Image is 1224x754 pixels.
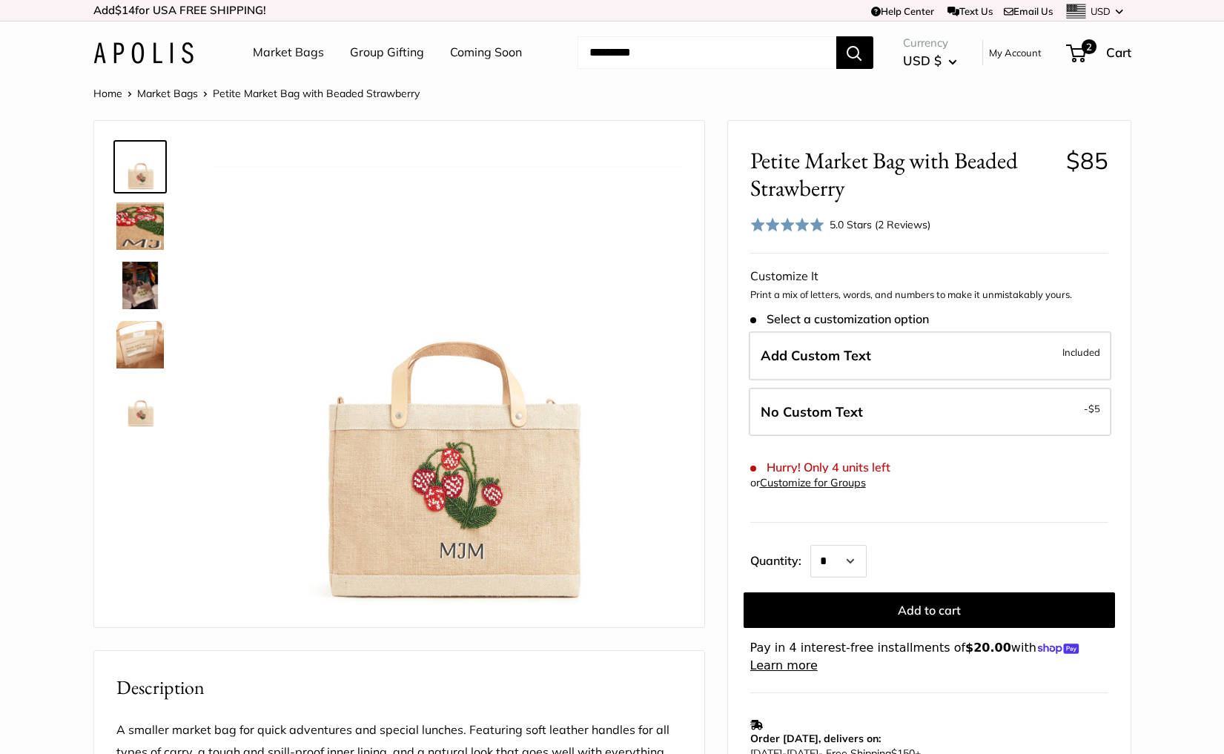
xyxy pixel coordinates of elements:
span: No Custom Text [761,403,863,420]
p: Print a mix of letters, words, and numbers to make it unmistakably yours. [750,288,1108,302]
a: Petite Market Bag with Beaded Strawberry [113,140,167,194]
img: Petite Market Bag with Beaded Strawberry [213,143,682,612]
label: Add Custom Text [749,331,1111,380]
a: Home [93,87,122,100]
button: Add to cart [744,592,1115,628]
span: Add Custom Text [761,347,871,364]
img: Petite Market Bag with Beaded Strawberry [116,202,164,250]
a: Email Us [1004,5,1053,17]
a: Petite Market Bag with Beaded Strawberry [113,259,167,312]
div: 5.0 Stars (2 Reviews) [830,216,930,233]
a: Group Gifting [350,42,424,64]
span: $5 [1088,403,1100,414]
label: Leave Blank [749,388,1111,437]
img: Apolis [93,42,193,64]
button: Search [836,36,873,69]
span: Hurry! Only 4 units left [750,460,890,474]
button: USD $ [903,49,957,73]
img: Petite Market Bag with Beaded Strawberry [116,380,164,428]
a: My Account [989,44,1042,62]
div: 5.0 Stars (2 Reviews) [750,214,931,235]
span: Petite Market Bag with Beaded Strawberry [750,147,1055,202]
a: Petite Market Bag with Beaded Strawberry [113,318,167,371]
img: Petite Market Bag with Beaded Strawberry [116,143,164,191]
span: - [1084,400,1100,417]
span: $85 [1066,146,1108,175]
img: Petite Market Bag with Beaded Strawberry [116,262,164,309]
span: Select a customization option [750,312,929,326]
a: Petite Market Bag with Beaded Strawberry [113,377,167,431]
a: Text Us [947,5,993,17]
a: Market Bags [253,42,324,64]
a: Coming Soon [450,42,522,64]
h2: Description [116,673,682,702]
span: $14 [115,3,135,17]
strong: Order [DATE], delivers on: [750,732,881,745]
span: 2 [1081,39,1096,54]
input: Search... [578,36,836,69]
span: USD $ [903,53,942,68]
nav: Breadcrumb [93,84,420,103]
div: Customize It [750,265,1108,288]
a: Help Center [871,5,934,17]
span: Cart [1106,44,1131,60]
div: or [750,473,866,493]
a: Petite Market Bag with Beaded Strawberry [113,199,167,253]
a: Market Bags [137,87,198,100]
a: Customize for Groups [760,476,866,489]
img: Petite Market Bag with Beaded Strawberry [116,321,164,368]
span: USD [1091,5,1111,17]
span: Included [1062,343,1100,361]
label: Quantity: [750,540,810,578]
span: Petite Market Bag with Beaded Strawberry [213,87,420,100]
a: 2 Cart [1068,41,1131,65]
span: Currency [903,33,957,53]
